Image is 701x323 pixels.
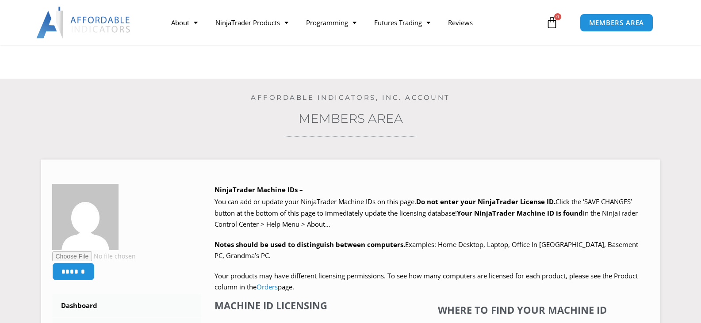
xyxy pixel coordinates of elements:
[365,12,439,33] a: Futures Trading
[589,19,644,26] span: MEMBERS AREA
[215,240,638,260] span: Examples: Home Desktop, Laptop, Office In [GEOGRAPHIC_DATA], Basement PC, Grandma’s PC.
[554,13,561,20] span: 0
[52,294,202,317] a: Dashboard
[215,300,390,311] h4: Machine ID Licensing
[251,93,450,102] a: Affordable Indicators, Inc. Account
[52,184,119,250] img: dd54e0fd4e77376f71dce89f351cf1e82f3e92c0acaff6b6552aa13f44aa9356
[457,209,583,217] strong: Your NinjaTrader Machine ID is found
[207,12,297,33] a: NinjaTrader Products
[215,197,416,206] span: You can add or update your NinjaTrader Machine IDs on this page.
[297,12,365,33] a: Programming
[215,240,405,249] strong: Notes should be used to distinguish between computers.
[439,12,482,33] a: Reviews
[215,271,638,292] span: Your products may have different licensing permissions. To see how many computers are licensed fo...
[162,12,544,33] nav: Menu
[580,14,654,32] a: MEMBERS AREA
[162,12,207,33] a: About
[401,304,644,315] h4: Where to find your Machine ID
[215,185,303,194] b: NinjaTrader Machine IDs –
[532,10,571,35] a: 0
[215,197,638,228] span: Click the ‘SAVE CHANGES’ button at the bottom of this page to immediately update the licensing da...
[36,7,131,38] img: LogoAI | Affordable Indicators – NinjaTrader
[257,282,278,291] a: Orders
[299,111,403,126] a: Members Area
[416,197,555,206] b: Do not enter your NinjaTrader License ID.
